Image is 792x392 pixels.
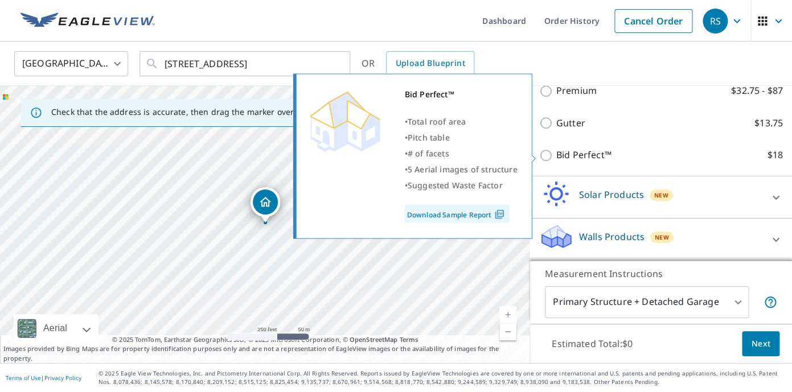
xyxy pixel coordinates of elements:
p: Walls Products [579,230,645,244]
span: Total roof area [408,116,466,127]
span: Suggested Waste Factor [408,180,503,191]
img: Premium [305,86,385,155]
div: • [405,146,518,162]
div: RS [703,9,728,34]
div: • [405,178,518,193]
div: Solar ProductsNew [539,181,783,213]
a: Upload Blueprint [386,51,474,76]
span: Pitch table [408,132,450,143]
p: Check that the address is accurate, then drag the marker over the correct structure. [51,107,379,117]
div: • [405,114,518,130]
a: Current Level 17, Zoom Out [499,323,516,340]
a: Terms of Use [6,374,41,382]
div: Primary Structure + Detached Garage [545,286,749,318]
p: | [6,374,81,381]
a: Privacy Policy [44,374,81,382]
span: Upload Blueprint [395,56,465,71]
input: Search by address or latitude-longitude [165,48,327,80]
span: Next [751,337,770,351]
div: Walls ProductsNew [539,223,783,255]
p: © 2025 Eagle View Technologies, Inc. and Pictometry International Corp. All Rights Reserved. Repo... [99,369,786,386]
span: Your report will include the primary structure and a detached garage if one exists. [764,295,777,309]
a: Cancel Order [614,9,692,33]
a: Download Sample Report [405,205,510,223]
div: • [405,130,518,146]
div: Aerial [14,314,99,343]
p: Gutter [556,116,585,130]
p: $13.75 [754,116,783,130]
button: Next [742,331,779,357]
a: Terms [399,335,418,344]
span: New [654,191,668,200]
p: Bid Perfect™ [556,148,612,162]
span: 5 Aerial images of structure [408,164,518,175]
div: Bid Perfect™ [405,86,518,102]
p: $32.75 - $87 [731,84,783,98]
img: Pdf Icon [491,209,507,220]
p: Premium [556,84,597,98]
span: © 2025 TomTom, Earthstar Geographics SIO, © 2025 Microsoft Corporation, © [112,335,418,345]
p: Measurement Instructions [545,267,777,280]
img: EV Logo [20,13,155,30]
span: New [655,233,669,242]
p: Solar Products [579,188,644,201]
div: Dropped pin, building 1, Residential property, 26593 Brettonwoods St Madison Heights, MI 48071 [251,187,280,222]
div: OR [362,51,474,76]
div: • [405,162,518,178]
p: $18 [768,148,783,162]
div: [GEOGRAPHIC_DATA] [14,48,128,80]
a: OpenStreetMap [350,335,397,344]
div: Aerial [40,314,71,343]
p: Estimated Total: $0 [543,331,642,356]
a: Current Level 17, Zoom In [499,306,516,323]
span: # of facets [408,148,449,159]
